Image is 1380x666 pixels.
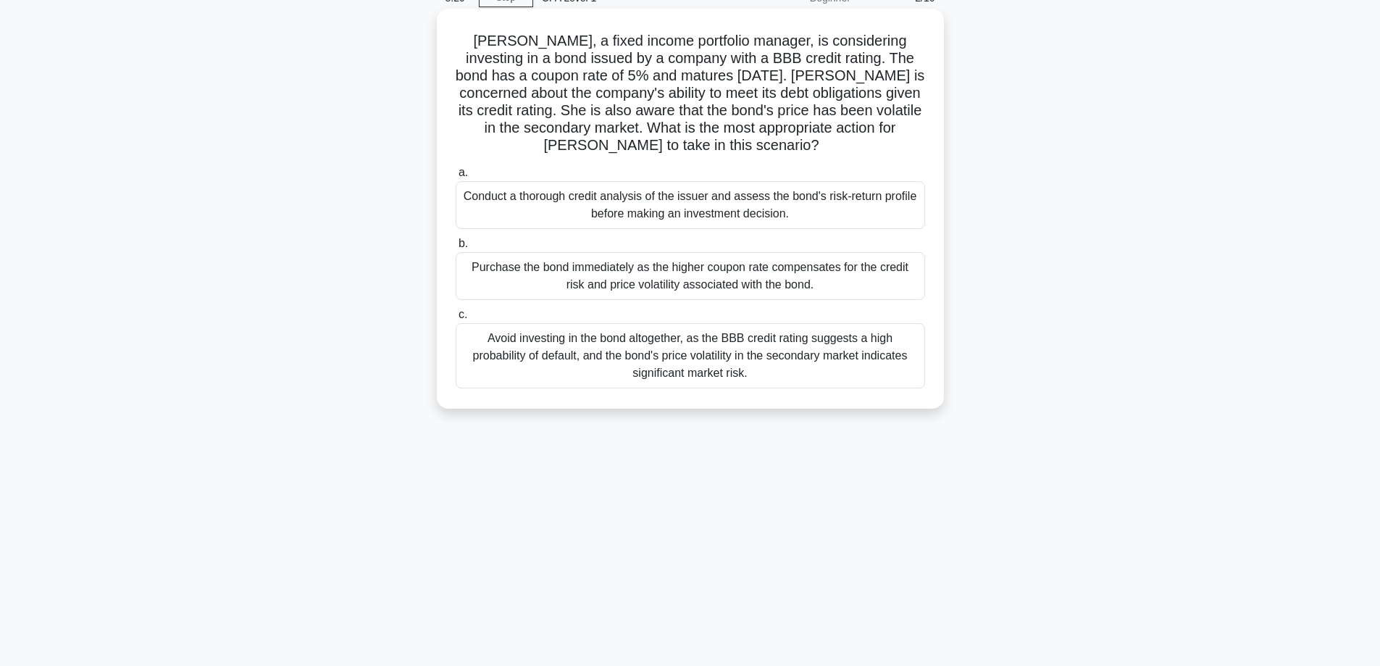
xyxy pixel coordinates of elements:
span: a. [459,166,468,178]
span: c. [459,308,467,320]
span: b. [459,237,468,249]
h5: [PERSON_NAME], a fixed income portfolio manager, is considering investing in a bond issued by a c... [454,32,927,155]
div: Avoid investing in the bond altogether, as the BBB credit rating suggests a high probability of d... [456,323,925,388]
div: Conduct a thorough credit analysis of the issuer and assess the bond's risk-return profile before... [456,181,925,229]
div: Purchase the bond immediately as the higher coupon rate compensates for the credit risk and price... [456,252,925,300]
